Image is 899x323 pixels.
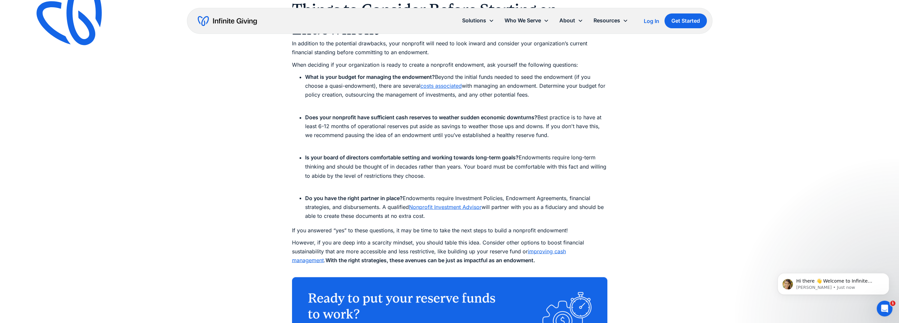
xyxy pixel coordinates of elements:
[292,226,607,235] p: If you answered “yes” to these questions, it may be time to take the next steps to build a nonpro...
[305,73,607,108] li: Beyond the initial funds needed to seed the endowment (if you choose a quasi-endowment), there ar...
[326,257,535,263] strong: With the right strategies, these avenues can be just as impactful as an endowment. ‍
[644,17,659,25] a: Log In
[664,13,707,28] a: Get Started
[877,301,892,316] iframe: Intercom live chat
[462,16,486,25] div: Solutions
[554,13,588,28] div: About
[499,13,554,28] div: Who We Serve
[292,238,607,274] p: However, if you are deep into a scarcity mindset, you should table this idea. Consider other opti...
[292,39,607,57] p: In addition to the potential drawbacks, your nonprofit will need to look inward and consider your...
[890,301,895,306] span: 1
[505,16,541,25] div: Who We Serve
[305,154,519,161] strong: Is your board of directors comfortable setting and working towards long-term goals?
[305,74,435,80] strong: What is your budget for managing the endowment?
[305,153,607,189] li: Endowments require long-term thinking and should be thought of in decades rather than years. Your...
[198,16,257,26] a: home
[305,113,607,149] li: Best practice is to have at least 6-12 months of operational reserves put aside as savings to wea...
[420,82,462,89] a: costs associated
[292,60,607,69] p: When deciding if your organization is ready to create a nonprofit endowment, ask yourself the fol...
[644,18,659,24] div: Log In
[305,194,607,220] li: Endowments require Investment Policies, Endowment Agreements, financial strategies, and disbursem...
[409,203,482,210] a: Nonprofit Investment Advisor
[305,114,537,121] strong: Does your nonprofit have sufficient cash reserves to weather sudden economic downturns?
[305,195,403,201] strong: Do you have the right partner in place?
[768,259,899,305] iframe: Intercom notifications message
[457,13,499,28] div: Solutions
[559,16,575,25] div: About
[594,16,620,25] div: Resources
[588,13,633,28] div: Resources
